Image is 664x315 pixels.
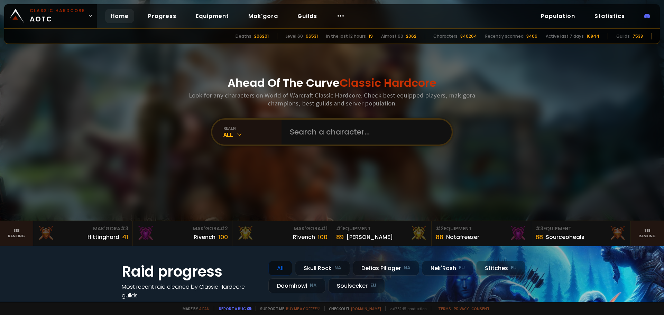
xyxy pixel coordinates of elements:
[232,221,332,246] a: Mak'Gora#1Rîvench100
[351,306,381,311] a: [DOMAIN_NAME]
[326,33,366,39] div: In the last 12 hours
[438,306,451,311] a: Terms
[30,8,85,14] small: Classic Hardcore
[223,126,282,131] div: realm
[369,33,373,39] div: 19
[194,233,215,241] div: Rivench
[190,9,234,23] a: Equipment
[436,225,527,232] div: Equipment
[476,261,525,276] div: Stitches
[328,278,385,293] div: Soulseeker
[236,33,251,39] div: Deaths
[381,33,403,39] div: Almost 60
[385,306,427,311] span: v. d752d5 - production
[310,282,317,289] small: NA
[122,282,260,300] h4: Most recent raid cleaned by Classic Hardcore guilds
[4,4,97,28] a: Classic HardcoreAOTC
[321,225,328,232] span: # 1
[347,233,393,241] div: [PERSON_NAME]
[589,9,630,23] a: Statistics
[436,232,443,242] div: 88
[30,8,85,24] span: AOTC
[511,265,517,271] small: EU
[631,221,664,246] a: Seeranking
[336,225,427,232] div: Equipment
[219,306,246,311] a: Report a bug
[324,306,381,311] span: Checkout
[535,225,543,232] span: # 3
[254,33,269,39] div: 206201
[286,306,320,311] a: Buy me a coffee
[336,225,343,232] span: # 1
[404,265,411,271] small: NA
[228,75,436,91] h1: Ahead Of The Curve
[531,221,631,246] a: #3Equipment88Sourceoheals
[293,233,315,241] div: Rîvench
[454,306,469,311] a: Privacy
[199,306,210,311] a: a fan
[340,75,436,91] span: Classic Hardcore
[318,232,328,242] div: 100
[334,265,341,271] small: NA
[526,33,537,39] div: 3466
[105,9,134,23] a: Home
[633,33,643,39] div: 7538
[223,131,282,139] div: All
[122,261,260,282] h1: Raid progress
[122,232,128,242] div: 41
[243,9,284,23] a: Mak'gora
[433,33,458,39] div: Characters
[546,233,584,241] div: Sourceoheals
[268,278,325,293] div: Doomhowl
[142,9,182,23] a: Progress
[137,225,228,232] div: Mak'Gora
[186,91,478,107] h3: Look for any characters on World of Warcraft Classic Hardcore. Check best equipped players, mak'g...
[353,261,419,276] div: Defias Pillager
[268,261,292,276] div: All
[546,33,584,39] div: Active last 7 days
[432,221,531,246] a: #2Equipment88Notafreezer
[220,225,228,232] span: # 2
[178,306,210,311] span: Made by
[286,120,443,145] input: Search a character...
[471,306,490,311] a: Consent
[370,282,376,289] small: EU
[122,300,167,308] a: See all progress
[535,232,543,242] div: 88
[120,225,128,232] span: # 3
[133,221,232,246] a: Mak'Gora#2Rivench100
[422,261,473,276] div: Nek'Rosh
[256,306,320,311] span: Support me,
[218,232,228,242] div: 100
[237,225,328,232] div: Mak'Gora
[436,225,444,232] span: # 2
[460,33,477,39] div: 846264
[535,225,626,232] div: Equipment
[406,33,416,39] div: 2062
[535,9,581,23] a: Population
[446,233,479,241] div: Notafreezer
[292,9,323,23] a: Guilds
[332,221,432,246] a: #1Equipment89[PERSON_NAME]
[587,33,599,39] div: 10844
[485,33,524,39] div: Recently scanned
[306,33,318,39] div: 66531
[616,33,630,39] div: Guilds
[286,33,303,39] div: Level 60
[37,225,128,232] div: Mak'Gora
[87,233,119,241] div: Hittinghard
[459,265,465,271] small: EU
[33,221,133,246] a: Mak'Gora#3Hittinghard41
[295,261,350,276] div: Skull Rock
[336,232,344,242] div: 89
